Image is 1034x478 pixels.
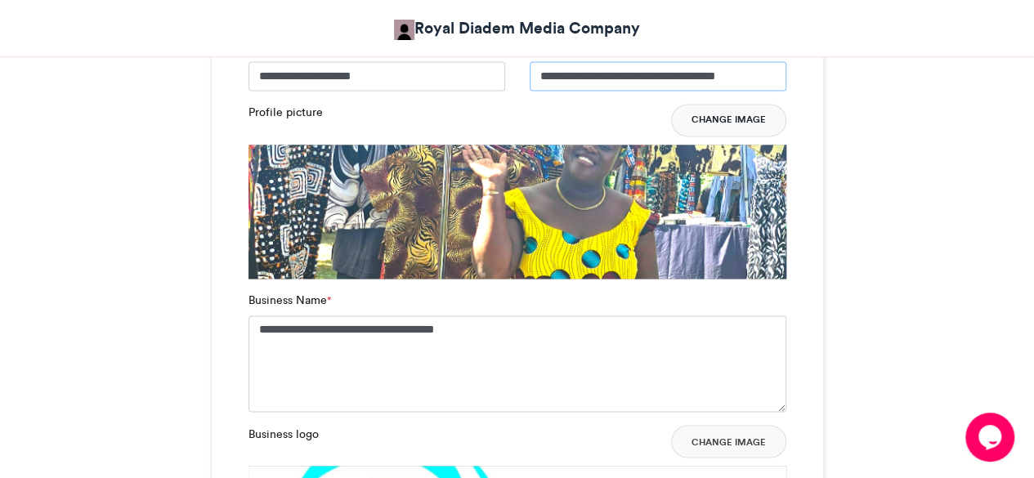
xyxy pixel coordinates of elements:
label: Profile picture [248,104,323,121]
button: Change Image [671,425,786,458]
a: Royal Diadem Media Company [394,16,640,40]
label: Business Name [248,292,331,309]
button: Change Image [671,104,786,136]
label: Business logo [248,425,319,442]
img: Sunday Adebakin [394,20,414,40]
iframe: chat widget [965,413,1018,462]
